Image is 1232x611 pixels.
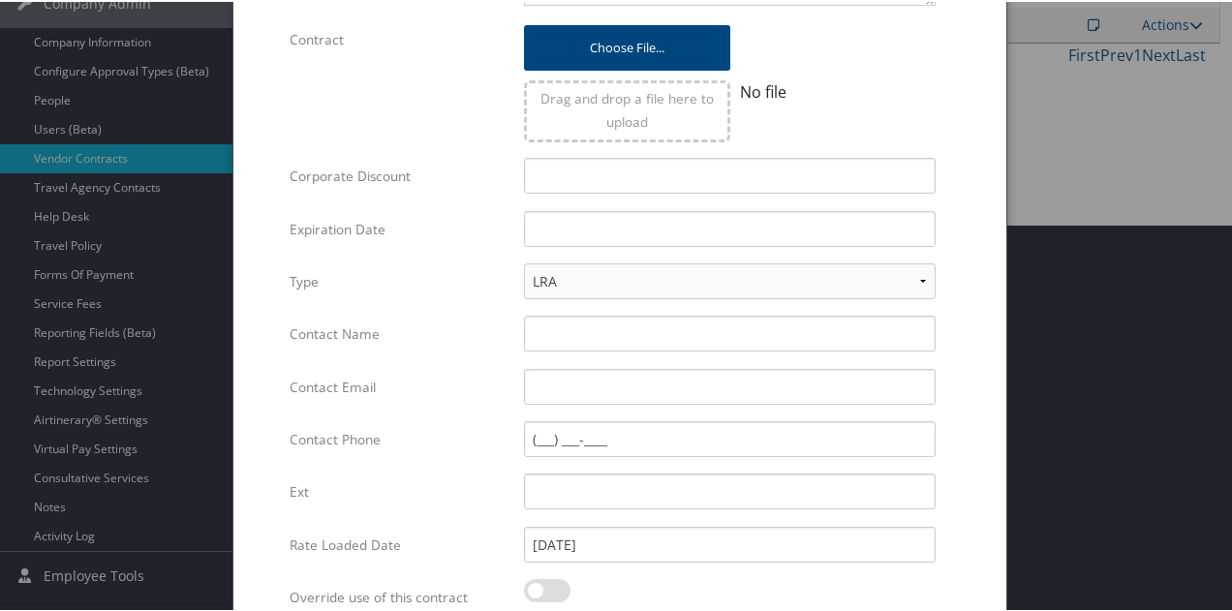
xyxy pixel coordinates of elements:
[290,525,509,562] label: Rate Loaded Date
[290,156,509,193] label: Corporate Discount
[290,261,509,298] label: Type
[290,19,509,56] label: Contract
[524,419,936,455] input: (___) ___-____
[290,472,509,508] label: Ext
[290,209,509,246] label: Expiration Date
[290,367,509,404] label: Contact Email
[290,314,509,351] label: Contact Name
[740,79,786,101] span: No file
[540,87,714,129] span: Drag and drop a file here to upload
[290,419,509,456] label: Contact Phone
